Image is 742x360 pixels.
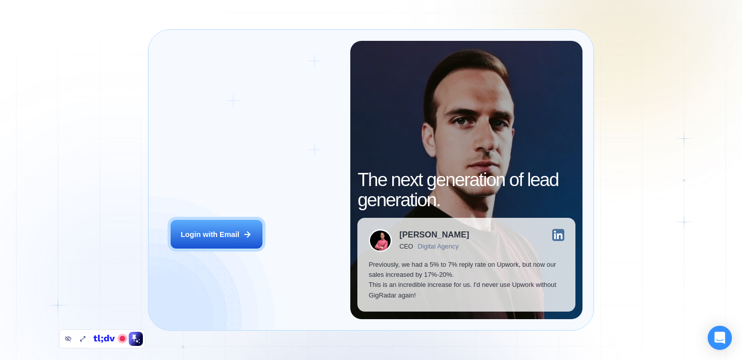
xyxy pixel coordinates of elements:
[399,231,469,239] div: [PERSON_NAME]
[708,326,732,350] div: Open Intercom Messenger
[399,243,413,251] div: CEO
[357,170,575,211] h2: The next generation of lead generation.
[171,220,262,249] button: Login with Email
[418,243,459,251] div: Digital Agency
[368,260,564,301] p: Previously, we had a 5% to 7% reply rate on Upwork, but now our sales increased by 17%-20%. This ...
[181,229,239,239] div: Login with Email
